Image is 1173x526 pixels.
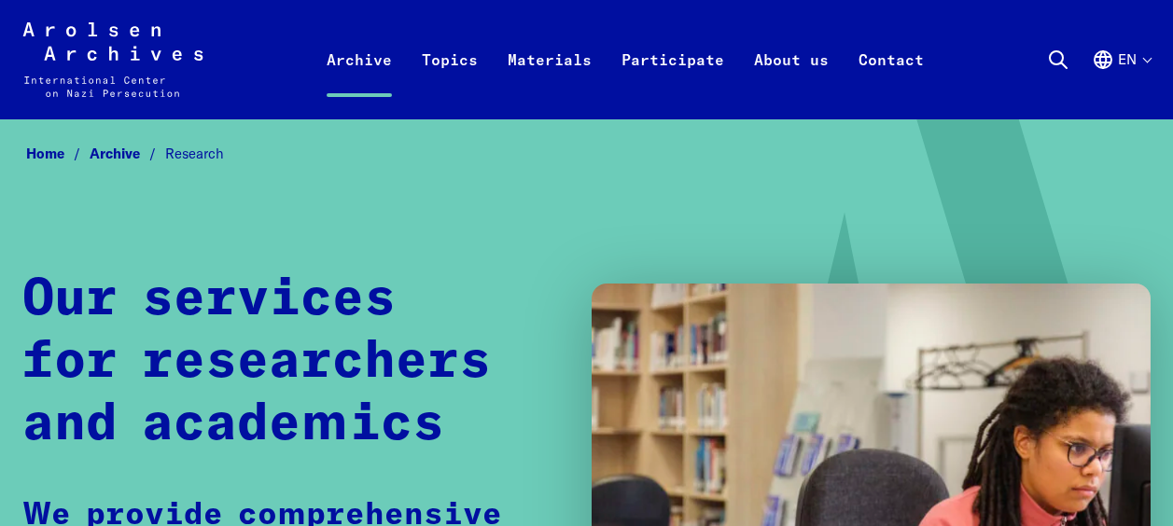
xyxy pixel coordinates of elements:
a: About us [739,45,844,119]
a: Topics [407,45,493,119]
a: Archive [90,145,165,162]
a: Archive [312,45,407,119]
a: Contact [844,45,939,119]
nav: Breadcrumb [22,140,1151,168]
nav: Primary [312,22,939,97]
span: Research [165,145,224,162]
button: English, language selection [1092,48,1151,116]
a: Home [26,145,90,162]
a: Materials [493,45,607,119]
a: Participate [607,45,739,119]
strong: Our services for researchers and academics [22,273,491,450]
